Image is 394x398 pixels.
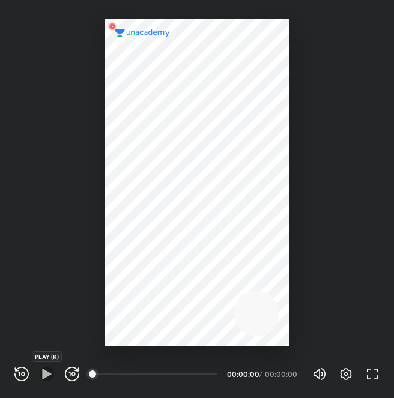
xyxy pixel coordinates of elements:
[32,351,62,362] div: PLAY (K)
[227,370,257,378] div: 00:00:00
[259,370,262,378] div: /
[105,19,120,34] img: wMgqJGBwKWe8AAAAABJRU5ErkJggg==
[265,370,298,378] div: 00:00:00
[115,29,170,37] img: logo.2a7e12a2.svg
